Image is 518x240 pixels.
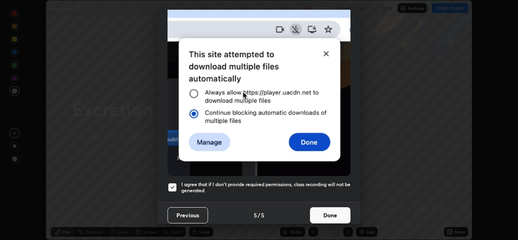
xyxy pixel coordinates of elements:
[310,207,350,223] button: Done
[181,181,350,194] h5: I agree that if I don't provide required permissions, class recording will not be generated
[168,207,208,223] button: Previous
[254,211,257,219] h4: 5
[258,211,260,219] h4: /
[261,211,264,219] h4: 5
